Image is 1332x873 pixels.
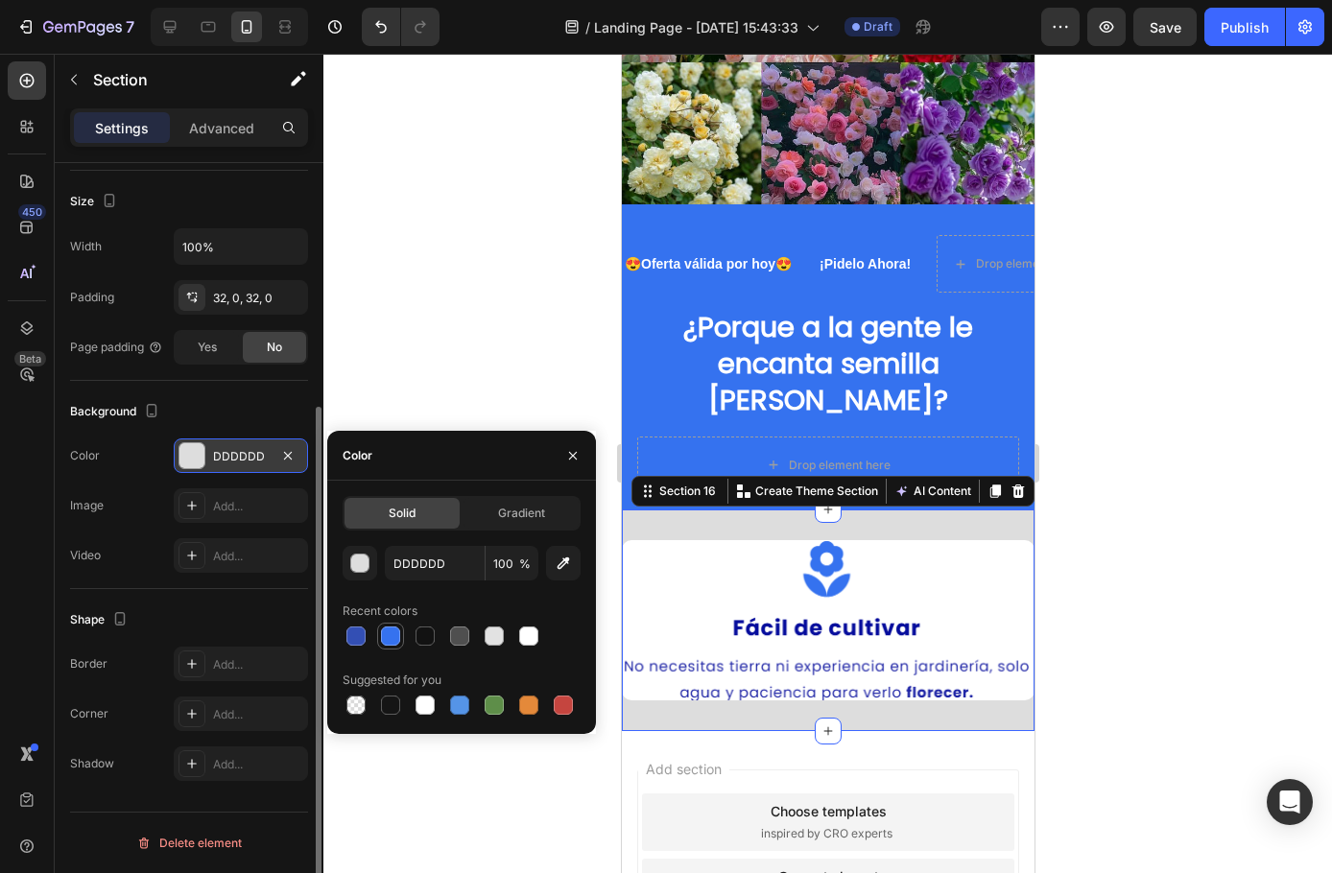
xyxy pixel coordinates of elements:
div: Size [70,189,121,215]
span: % [519,555,531,573]
div: DDDDDD [213,448,269,465]
div: Add... [213,656,303,673]
div: 32, 0, 32, 0 [213,290,303,307]
span: Landing Page - [DATE] 15:43:33 [594,17,798,37]
div: Drop element here [167,404,269,419]
div: Video [70,547,101,564]
div: Add... [213,756,303,773]
span: Yes [198,339,217,356]
div: Suggested for you [343,672,441,689]
input: Eg: FFFFFF [385,546,485,580]
button: Save [1133,8,1197,46]
span: Add section [16,705,107,725]
span: Save [1150,19,1181,35]
div: Shadow [70,755,114,772]
div: Add... [213,706,303,723]
p: Section [93,68,250,91]
div: Publish [1221,17,1269,37]
div: Padding [70,289,114,306]
div: Recent colors [343,602,417,620]
p: 7 [126,15,134,38]
div: Section 16 [34,429,98,446]
div: Choose templates [149,747,265,767]
div: Width [70,238,102,255]
iframe: Design area [622,54,1035,873]
div: Add... [213,498,303,515]
button: Publish [1204,8,1285,46]
p: Create Theme Section [133,429,256,446]
div: Background [70,399,163,425]
div: Color [70,447,100,464]
button: 7 [8,8,143,46]
button: AI Content [269,426,353,449]
div: Color [343,447,372,464]
div: 450 [18,204,46,220]
div: Beta [14,351,46,366]
div: Shape [70,607,131,633]
p: Advanced [189,118,254,138]
button: Delete element [70,828,308,859]
div: Border [70,655,107,672]
span: inspired by CRO experts [139,771,271,789]
div: Page padding [70,339,163,356]
span: No [267,339,282,356]
div: Corner [70,705,108,722]
div: Open Intercom Messenger [1267,779,1313,825]
div: Add... [213,548,303,565]
div: Undo/Redo [362,8,440,46]
span: / [585,17,590,37]
input: Auto [175,229,307,264]
div: Image [70,497,104,514]
div: Generate layout [156,813,257,833]
span: Gradient [498,505,545,522]
p: Settings [95,118,149,138]
span: Solid [389,505,416,522]
div: Drop element here [354,202,456,218]
span: Draft [864,18,892,35]
div: Delete element [136,832,242,855]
